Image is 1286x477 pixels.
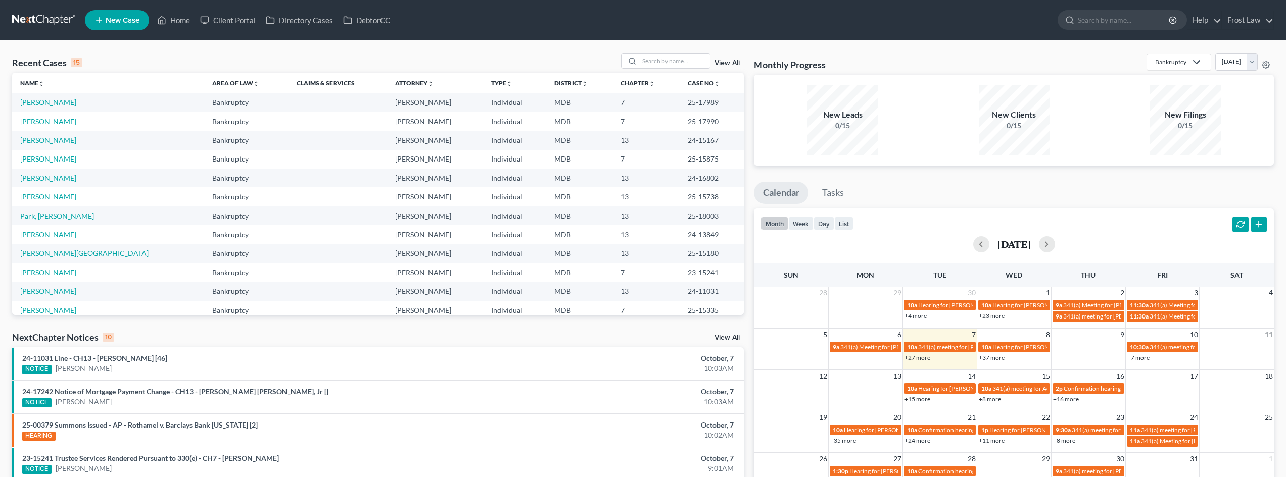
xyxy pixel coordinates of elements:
[979,437,1005,444] a: +11 more
[1056,467,1062,475] span: 9a
[22,432,56,441] div: HEARING
[483,301,546,320] td: Individual
[1053,437,1075,444] a: +8 more
[387,282,483,301] td: [PERSON_NAME]
[1150,109,1221,121] div: New Filings
[892,287,902,299] span: 29
[680,131,744,149] td: 24-15167
[1056,426,1071,434] span: 9:30a
[918,467,1033,475] span: Confirmation hearing for [PERSON_NAME]
[546,244,612,263] td: MDB
[1041,411,1051,423] span: 22
[195,11,261,29] a: Client Portal
[892,370,902,382] span: 13
[833,343,839,351] span: 9a
[612,206,680,225] td: 13
[1072,426,1229,434] span: 341(a) meeting for [PERSON_NAME] and [PERSON_NAME]
[546,150,612,169] td: MDB
[1264,329,1274,341] span: 11
[688,79,720,87] a: Case Nounfold_more
[204,206,288,225] td: Bankruptcy
[546,206,612,225] td: MDB
[1056,301,1062,309] span: 9a
[387,150,483,169] td: [PERSON_NAME]
[387,244,483,263] td: [PERSON_NAME]
[612,169,680,187] td: 13
[212,79,259,87] a: Area of Lawunfold_more
[22,465,52,474] div: NOTICE
[1193,287,1199,299] span: 3
[483,187,546,206] td: Individual
[546,263,612,282] td: MDB
[892,411,902,423] span: 20
[20,306,76,314] a: [PERSON_NAME]
[38,81,44,87] i: unfold_more
[20,136,76,144] a: [PERSON_NAME]
[20,79,44,87] a: Nameunfold_more
[1045,287,1051,299] span: 1
[967,411,977,423] span: 21
[503,387,734,397] div: October, 7
[546,112,612,131] td: MDB
[967,287,977,299] span: 30
[715,60,740,67] a: View All
[992,385,1111,392] span: 341(a) meeting for Adebisi [PERSON_NAME]
[387,187,483,206] td: [PERSON_NAME]
[918,301,1051,309] span: Hearing for [PERSON_NAME] & [PERSON_NAME]
[979,312,1005,320] a: +23 more
[22,398,52,407] div: NOTICE
[612,282,680,301] td: 13
[639,54,710,68] input: Search by name...
[387,93,483,112] td: [PERSON_NAME]
[979,121,1050,131] div: 0/15
[1063,312,1161,320] span: 341(a) meeting for [PERSON_NAME]
[483,131,546,149] td: Individual
[483,282,546,301] td: Individual
[483,225,546,244] td: Individual
[979,395,1001,403] a: +8 more
[483,244,546,263] td: Individual
[20,98,76,107] a: [PERSON_NAME]
[1041,370,1051,382] span: 15
[612,150,680,169] td: 7
[1268,453,1274,465] span: 1
[1119,329,1125,341] span: 9
[1056,385,1063,392] span: 2p
[395,79,434,87] a: Attorneyunfold_more
[483,206,546,225] td: Individual
[992,301,1071,309] span: Hearing for [PERSON_NAME]
[680,187,744,206] td: 25-15738
[612,244,680,263] td: 13
[904,395,930,403] a: +15 more
[483,169,546,187] td: Individual
[896,329,902,341] span: 6
[56,463,112,473] a: [PERSON_NAME]
[822,329,828,341] span: 5
[1150,121,1221,131] div: 0/15
[1150,312,1248,320] span: 341(a) Meeting for [PERSON_NAME]
[714,81,720,87] i: unfold_more
[1078,11,1170,29] input: Search by name...
[680,282,744,301] td: 24-11031
[612,131,680,149] td: 13
[612,225,680,244] td: 13
[989,426,1068,434] span: Hearing for [PERSON_NAME]
[483,150,546,169] td: Individual
[1119,287,1125,299] span: 2
[813,182,853,204] a: Tasks
[22,365,52,374] div: NOTICE
[754,182,808,204] a: Calendar
[904,312,927,320] a: +4 more
[1187,11,1221,29] a: Help
[981,301,991,309] span: 10a
[1115,453,1125,465] span: 30
[833,467,848,475] span: 1:30p
[1056,312,1062,320] span: 9a
[20,211,94,220] a: Park, [PERSON_NAME]
[152,11,195,29] a: Home
[20,230,76,239] a: [PERSON_NAME]
[546,301,612,320] td: MDB
[981,385,991,392] span: 10a
[680,301,744,320] td: 25-15335
[1222,11,1273,29] a: Frost Law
